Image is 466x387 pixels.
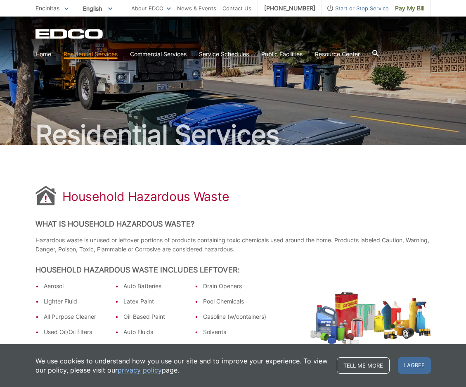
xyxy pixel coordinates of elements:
a: Contact Us [222,4,251,13]
span: Encinitas [35,5,59,12]
li: Furniture Polish [203,343,266,352]
li: Auto Fluids [123,327,187,337]
li: Aerosol [44,282,107,291]
li: Disinfectants [123,343,187,352]
a: Commercial Services [130,50,187,59]
li: Drain Openers [203,282,266,291]
li: Solvents [203,327,266,337]
li: Oil-Based Paint [123,312,187,321]
a: Residential Services [64,50,118,59]
a: News & Events [177,4,216,13]
a: About EDCO [131,4,171,13]
a: Home [35,50,51,59]
li: Pool Chemicals [203,297,266,306]
p: Hazardous waste is unused or leftover portions of products containing toxic chemicals used around... [35,236,431,254]
span: I agree [398,357,431,374]
li: Latex Paint [123,297,187,306]
h2: Household Hazardous Waste Includes Leftover: [35,265,431,275]
li: Lighter Fluid [44,297,107,306]
h2: What is Household Hazardous Waste? [35,220,431,229]
a: Tell me more [337,357,390,374]
span: English [77,2,118,15]
li: Used Oil/Oil filters [44,327,107,337]
a: privacy policy [118,365,162,375]
li: Gasoline (w/containers) [203,312,266,321]
h1: Household Hazardous Waste [62,189,229,204]
img: hazardous-waste.png [310,292,431,345]
li: Auto Batteries [123,282,187,291]
h2: Residential Services [35,122,431,148]
span: Pay My Bill [395,4,424,13]
a: EDCD logo. Return to the homepage. [35,29,104,39]
li: Antifreeze [44,343,107,352]
a: Service Schedules [199,50,249,59]
a: Public Facilities [261,50,303,59]
li: All Purpose Cleaner [44,312,107,321]
a: Resource Center [315,50,360,59]
p: We use cookies to understand how you use our site and to improve your experience. To view our pol... [35,356,329,375]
